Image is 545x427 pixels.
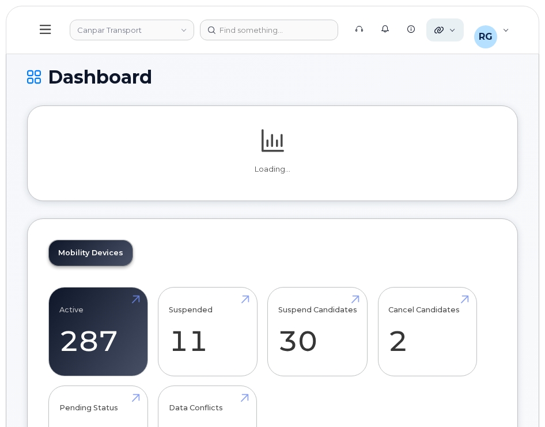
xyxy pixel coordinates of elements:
[48,164,497,175] p: Loading...
[278,294,357,370] a: Suspend Candidates 30
[27,67,518,87] h1: Dashboard
[59,294,137,370] a: Active 287
[388,294,466,370] a: Cancel Candidates 2
[49,240,133,266] a: Mobility Devices
[169,294,247,370] a: Suspended 11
